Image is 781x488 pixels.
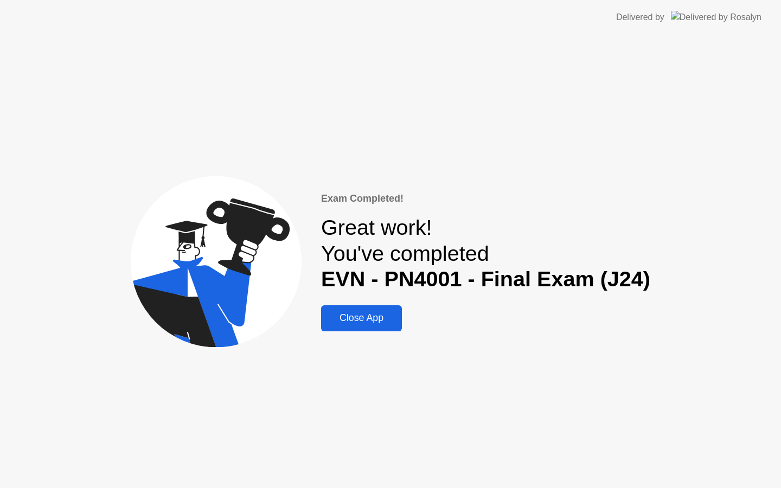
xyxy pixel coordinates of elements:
button: Close App [321,305,402,331]
img: Delivered by Rosalyn [671,11,761,23]
div: Exam Completed! [321,191,650,206]
b: EVN - PN4001 - Final Exam (J24) [321,267,650,291]
div: Close App [324,312,399,324]
div: Delivered by [616,11,664,24]
div: Great work! You've completed [321,215,650,292]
